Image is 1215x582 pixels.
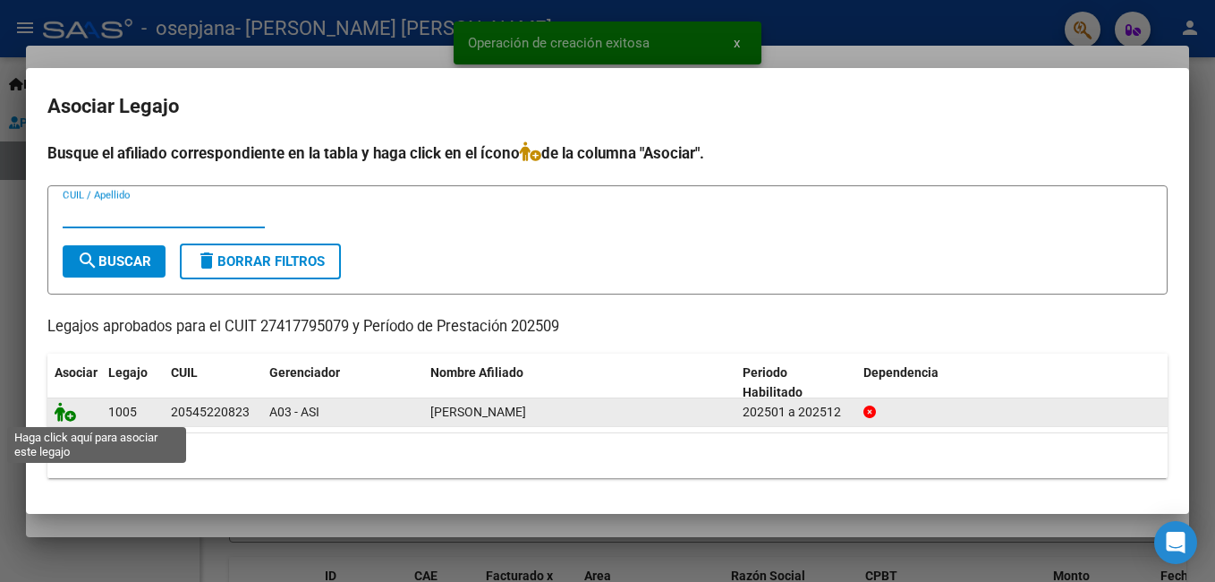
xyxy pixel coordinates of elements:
[735,354,856,413] datatable-header-cell: Periodo Habilitado
[47,141,1168,165] h4: Busque el afiliado correspondiente en la tabla y haga click en el ícono de la columna "Asociar".
[77,253,151,270] span: Buscar
[743,402,849,423] div: 202501 a 202512
[423,354,735,413] datatable-header-cell: Nombre Afiliado
[269,365,340,380] span: Gerenciador
[856,354,1168,413] datatable-header-cell: Dependencia
[164,354,262,413] datatable-header-cell: CUIL
[196,253,325,270] span: Borrar Filtros
[47,90,1168,124] h2: Asociar Legajo
[77,250,98,271] mat-icon: search
[101,354,164,413] datatable-header-cell: Legajo
[863,365,939,380] span: Dependencia
[47,354,101,413] datatable-header-cell: Asociar
[743,365,803,400] span: Periodo Habilitado
[55,365,98,380] span: Asociar
[430,405,526,419] span: ARCE SANTINO FRANCO
[196,250,217,271] mat-icon: delete
[180,244,341,279] button: Borrar Filtros
[171,365,198,380] span: CUIL
[63,245,166,278] button: Buscar
[430,365,523,380] span: Nombre Afiliado
[262,354,423,413] datatable-header-cell: Gerenciador
[108,405,137,419] span: 1005
[1154,521,1197,564] div: Open Intercom Messenger
[269,405,319,419] span: A03 - ASI
[108,365,148,380] span: Legajo
[47,433,1168,478] div: 1 registros
[171,402,250,423] div: 20545220823
[47,316,1168,338] p: Legajos aprobados para el CUIT 27417795079 y Período de Prestación 202509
